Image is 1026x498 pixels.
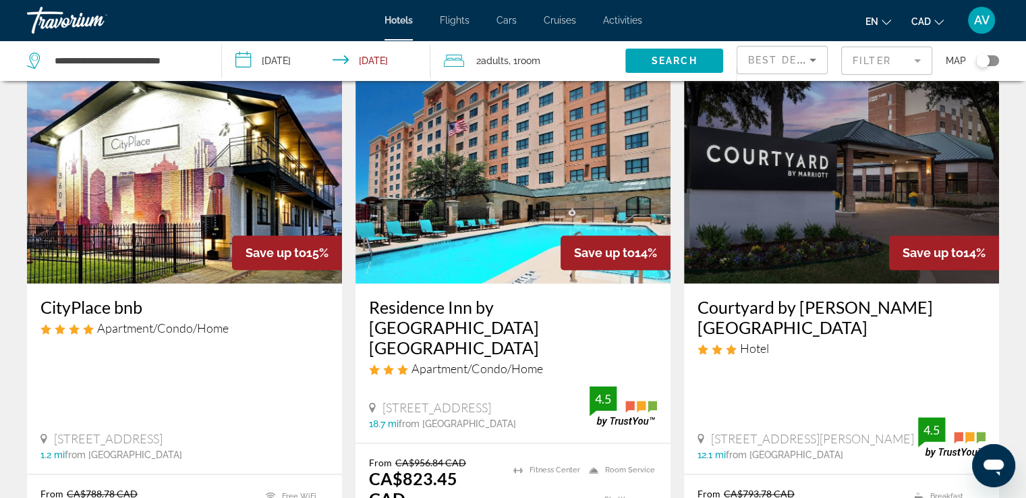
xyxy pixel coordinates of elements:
[582,457,657,484] li: Room Service
[369,418,399,429] span: 18.7 mi
[382,400,491,415] span: [STREET_ADDRESS]
[369,361,657,376] div: 3 star Apartment
[384,15,413,26] a: Hotels
[911,11,944,31] button: Change currency
[652,55,697,66] span: Search
[865,11,891,31] button: Change language
[625,49,723,73] button: Search
[590,386,657,426] img: trustyou-badge.svg
[507,457,581,484] li: Fitness Center
[697,449,726,460] span: 12.1 mi
[911,16,931,27] span: CAD
[841,46,932,76] button: Filter
[740,341,769,356] span: Hotel
[561,236,671,270] div: 14%
[40,321,329,335] div: 4 star Apartment
[395,457,466,468] del: CA$956.84 CAD
[54,431,163,446] span: [STREET_ADDRESS]
[430,40,625,81] button: Travelers: 2 adults, 0 children
[603,15,642,26] a: Activities
[946,51,966,70] span: Map
[865,16,878,27] span: en
[509,51,540,70] span: , 1
[246,246,306,260] span: Save up to
[369,297,657,358] a: Residence Inn by [GEOGRAPHIC_DATA] [GEOGRAPHIC_DATA]
[974,13,990,27] span: AV
[711,431,914,446] span: [STREET_ADDRESS][PERSON_NAME]
[27,67,342,283] img: Hotel image
[918,422,945,438] div: 4.5
[496,15,517,26] a: Cars
[40,449,65,460] span: 1.2 mi
[399,418,516,429] span: from [GEOGRAPHIC_DATA]
[411,361,543,376] span: Apartment/Condo/Home
[697,297,986,337] a: Courtyard by [PERSON_NAME][GEOGRAPHIC_DATA]
[517,55,540,66] span: Room
[972,444,1015,487] iframe: Button to launch messaging window
[476,51,509,70] span: 2
[97,321,229,335] span: Apartment/Condo/Home
[748,55,818,65] span: Best Deals
[65,449,182,460] span: from [GEOGRAPHIC_DATA]
[684,67,999,283] img: Hotel image
[355,67,671,283] img: Hotel image
[27,3,162,38] a: Travorium
[726,449,843,460] span: from [GEOGRAPHIC_DATA]
[369,457,392,468] span: From
[697,341,986,356] div: 3 star Hotel
[889,236,999,270] div: 14%
[232,236,342,270] div: 15%
[40,297,329,317] a: CityPlace bnb
[574,246,635,260] span: Save up to
[590,391,617,407] div: 4.5
[481,55,509,66] span: Adults
[964,6,999,34] button: User Menu
[966,55,999,67] button: Toggle map
[918,417,986,457] img: trustyou-badge.svg
[544,15,576,26] a: Cruises
[748,52,816,68] mat-select: Sort by
[222,40,430,81] button: Check-in date: Sep 19, 2025 Check-out date: Sep 23, 2025
[440,15,469,26] a: Flights
[903,246,963,260] span: Save up to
